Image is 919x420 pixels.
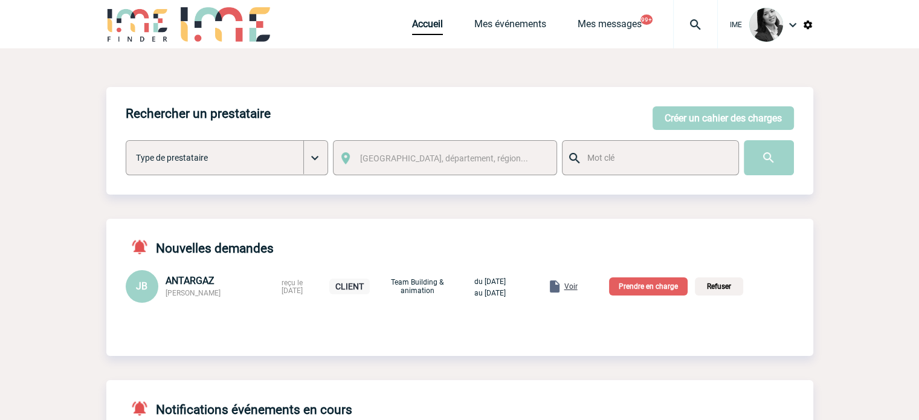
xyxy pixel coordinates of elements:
img: notifications-active-24-px-r.png [131,399,156,417]
p: Refuser [695,277,743,296]
p: CLIENT [329,279,370,294]
img: notifications-active-24-px-r.png [131,238,156,256]
a: Accueil [412,18,443,35]
span: ANTARGAZ [166,275,214,286]
h4: Notifications événements en cours [126,399,352,417]
p: Prendre en charge [609,277,688,296]
h4: Nouvelles demandes [126,238,274,256]
img: 101052-0.jpg [749,8,783,42]
h4: Rechercher un prestataire [126,106,271,121]
button: 99+ [640,15,653,25]
input: Submit [744,140,794,175]
span: [PERSON_NAME] [166,289,221,297]
p: Team Building & animation [387,278,448,295]
span: reçu le [DATE] [282,279,303,295]
a: Voir [518,280,580,291]
span: IME [730,21,742,29]
span: JB [136,280,147,292]
img: folder.png [547,279,562,294]
span: [GEOGRAPHIC_DATA], département, région... [360,153,528,163]
a: Mes événements [474,18,546,35]
a: Mes messages [578,18,642,35]
span: Voir [564,282,578,291]
span: du [DATE] [474,277,506,286]
input: Mot clé [584,150,727,166]
span: au [DATE] [474,289,506,297]
img: IME-Finder [106,7,169,42]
